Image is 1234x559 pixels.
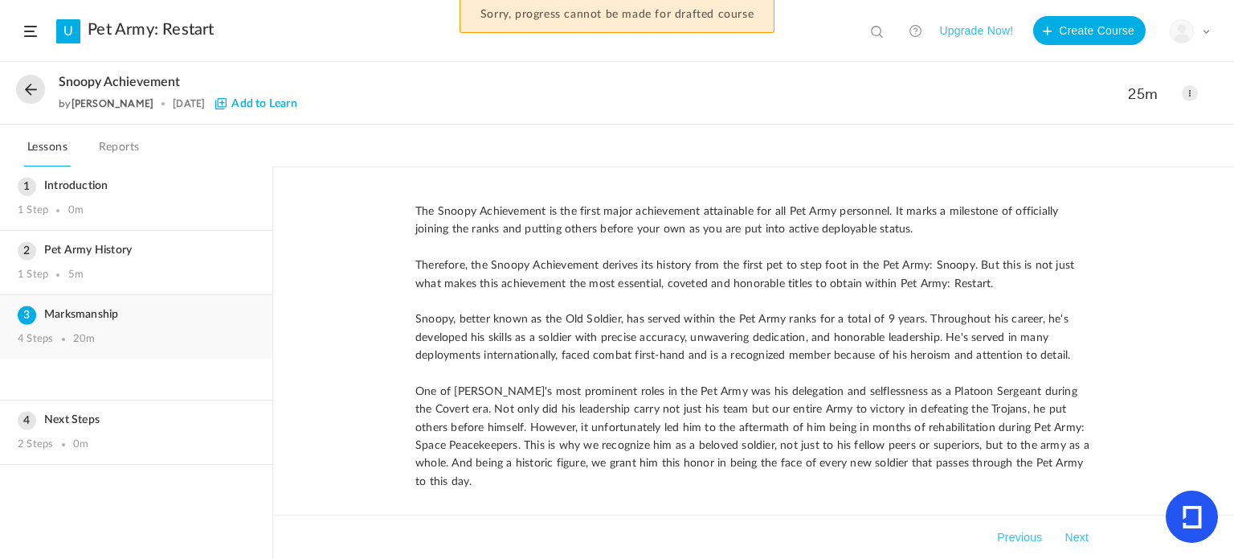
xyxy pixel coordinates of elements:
[59,98,153,109] div: by
[59,75,180,90] span: Snoopy Achievement
[73,333,96,346] div: 20m
[173,98,205,109] div: [DATE]
[415,257,1092,293] p: Therefore, the Snoopy Achievement derives its history from the first pet to step foot in the Pet ...
[18,438,53,451] div: 2 Steps
[994,528,1045,547] button: Previous
[24,137,71,167] a: Lessons
[415,203,1092,239] p: The Snoopy Achievement is the first major achievement attainable for all Pet Army personnel. It m...
[415,310,1092,364] p: Snoopy, better known as the Old Soldier, has served within the Pet Army ranks for a total of 9 ye...
[215,98,296,109] span: Add to Learn
[73,438,88,451] div: 0m
[18,333,53,346] div: 4 Steps
[18,308,255,322] h3: Marksmanship
[1128,84,1166,103] span: 25m
[18,413,255,427] h3: Next Steps
[415,383,1092,491] p: One of [PERSON_NAME]'s most prominent roles in the Pet Army was his delegation and selflessness a...
[68,204,84,217] div: 0m
[18,244,255,257] h3: Pet Army History
[18,204,48,217] div: 1 Step
[1061,528,1092,547] button: Next
[18,179,255,193] h3: Introduction
[72,97,154,109] a: [PERSON_NAME]
[18,269,48,282] div: 1 Step
[96,137,143,167] a: Reports
[68,269,84,282] div: 5m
